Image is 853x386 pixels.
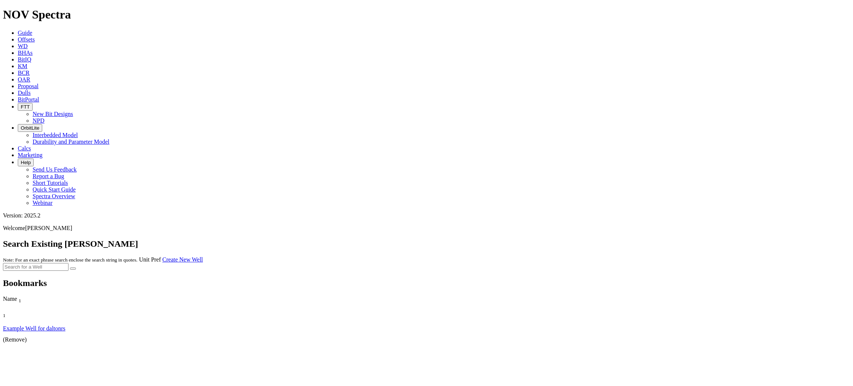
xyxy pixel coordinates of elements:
a: Offsets [18,36,35,43]
div: Column Menu [3,304,800,310]
sub: 1 [19,298,21,303]
div: Sort None [3,296,800,310]
button: FTT [18,103,33,111]
a: (Remove) [3,336,27,343]
h1: NOV Spectra [3,8,850,21]
p: Welcome [3,225,850,232]
a: Interbedded Model [33,132,78,138]
small: Note: For an exact phrase search enclose the search string in quotes. [3,257,137,263]
a: Create New Well [163,256,203,263]
a: Dulls [18,90,31,96]
a: OAR [18,76,30,83]
a: Proposal [18,83,39,89]
span: Name [3,296,17,302]
span: Sort None [3,310,6,317]
button: OrbitLite [18,124,42,132]
a: BitPortal [18,96,39,103]
h2: Search Existing [PERSON_NAME] [3,239,850,249]
a: Guide [18,30,32,36]
a: Short Tutorials [33,180,68,186]
span: FTT [21,104,30,110]
a: KM [18,63,27,69]
span: OrbitLite [21,125,39,131]
span: Sort None [19,296,21,302]
span: [PERSON_NAME] [25,225,72,231]
a: Report a Bug [33,173,64,179]
a: Webinar [33,200,53,206]
div: Name Sort None [3,296,800,304]
a: Send Us Feedback [33,166,77,173]
a: Durability and Parameter Model [33,139,110,145]
div: Column Menu [3,319,40,325]
a: Marketing [18,152,43,158]
a: Example Well for daltonrs [3,325,66,332]
a: Calcs [18,145,31,152]
div: Sort None [3,310,40,319]
sub: 1 [3,313,6,318]
a: Unit Pref [139,256,161,263]
a: Quick Start Guide [33,186,76,193]
button: Help [18,159,34,166]
a: New Bit Designs [33,111,73,117]
div: Version: 2025.2 [3,212,850,219]
input: Search for a Well [3,263,68,271]
div: Sort None [3,310,40,325]
a: Spectra Overview [33,193,75,199]
h2: Bookmarks [3,278,850,288]
a: BHAs [18,50,33,56]
a: BitIQ [18,56,31,63]
a: WD [18,43,28,49]
span: Help [21,160,31,165]
a: BCR [18,70,30,76]
a: NPD [33,117,44,124]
